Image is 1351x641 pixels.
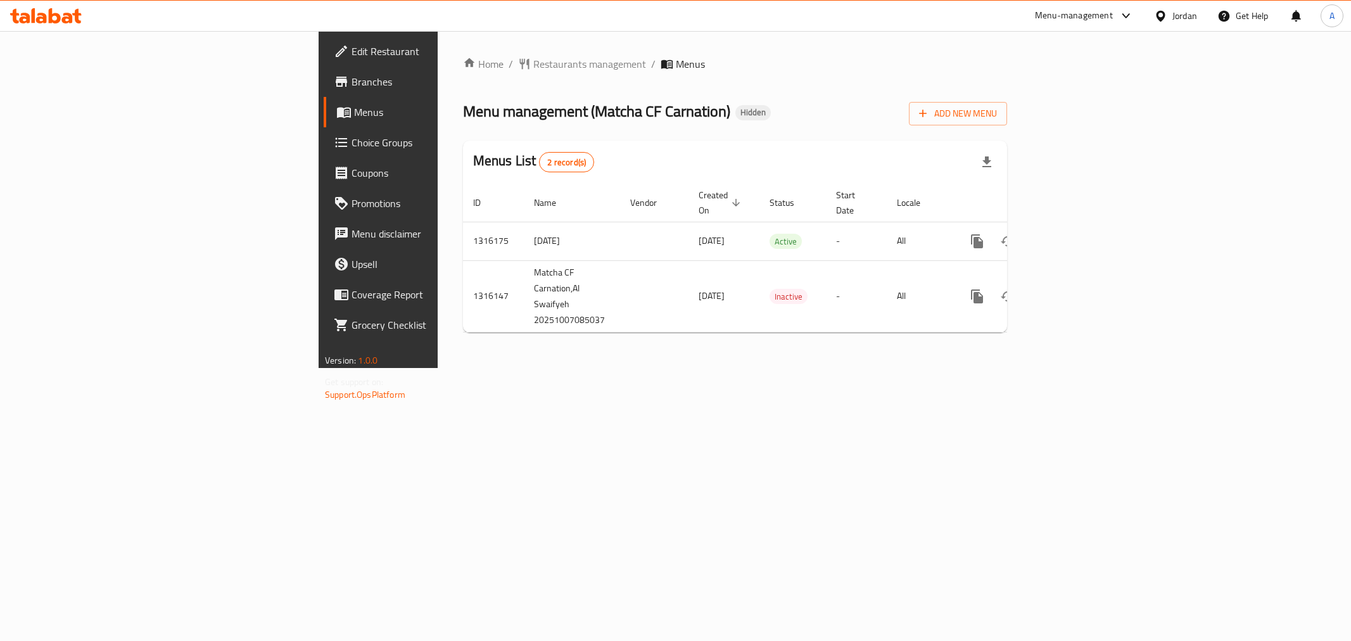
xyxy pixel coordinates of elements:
span: Inactive [770,289,808,304]
span: 1.0.0 [358,352,377,369]
span: Choice Groups [352,135,534,150]
button: Add New Menu [909,102,1007,125]
span: Menus [676,56,705,72]
span: Coupons [352,165,534,181]
span: ID [473,195,497,210]
th: Actions [952,184,1094,222]
span: Version: [325,352,356,369]
td: - [826,260,887,332]
a: Choice Groups [324,127,544,158]
span: Upsell [352,257,534,272]
table: enhanced table [463,184,1094,333]
span: Status [770,195,811,210]
span: Menu disclaimer [352,226,534,241]
span: Locale [897,195,937,210]
a: Edit Restaurant [324,36,544,67]
a: Grocery Checklist [324,310,544,340]
a: Support.OpsPlatform [325,386,405,403]
div: Menu-management [1035,8,1113,23]
span: Name [534,195,573,210]
span: Hidden [735,107,771,118]
a: Promotions [324,188,544,219]
li: / [651,56,656,72]
div: Jordan [1172,9,1197,23]
a: Menu disclaimer [324,219,544,249]
span: Vendor [630,195,673,210]
button: Change Status [993,226,1023,257]
span: Get support on: [325,374,383,390]
nav: breadcrumb [463,56,1007,72]
a: Branches [324,67,544,97]
div: Hidden [735,105,771,120]
span: Edit Restaurant [352,44,534,59]
span: Restaurants management [533,56,646,72]
h2: Menus List [473,151,594,172]
span: Menu management ( Matcha CF Carnation ) [463,97,730,125]
a: Menus [324,97,544,127]
span: 2 record(s) [540,156,593,168]
div: Export file [972,147,1002,177]
a: Upsell [324,249,544,279]
td: [DATE] [524,222,620,260]
button: Change Status [993,281,1023,312]
td: - [826,222,887,260]
button: more [962,226,993,257]
span: Start Date [836,187,872,218]
span: Promotions [352,196,534,211]
a: Restaurants management [518,56,646,72]
span: Menus [354,105,534,120]
span: [DATE] [699,232,725,249]
a: Coupons [324,158,544,188]
a: Coverage Report [324,279,544,310]
td: Matcha CF Carnation,Al Swaifyeh 20251007085037 [524,260,620,332]
td: All [887,222,952,260]
span: Coverage Report [352,287,534,302]
span: Active [770,234,802,249]
button: more [962,281,993,312]
span: Created On [699,187,744,218]
span: Grocery Checklist [352,317,534,333]
td: All [887,260,952,332]
span: [DATE] [699,288,725,304]
span: A [1329,9,1335,23]
span: Add New Menu [919,106,997,122]
span: Branches [352,74,534,89]
div: Total records count [539,152,594,172]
